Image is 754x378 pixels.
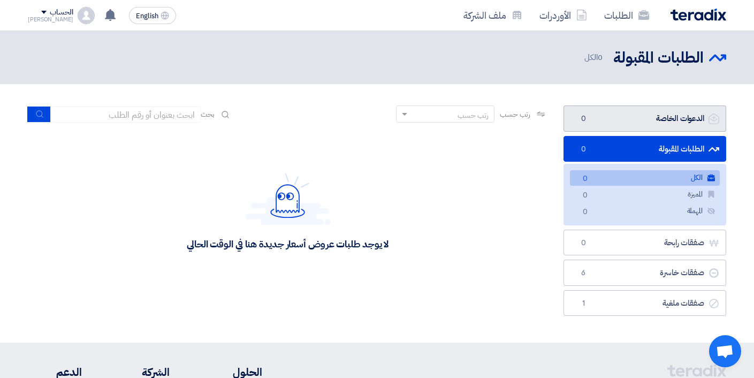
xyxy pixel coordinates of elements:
[570,187,720,202] a: المميزة
[577,238,590,248] span: 0
[577,114,590,124] span: 0
[577,144,590,155] span: 0
[709,335,741,367] div: Open chat
[613,48,704,69] h2: الطلبات المقبولة
[531,3,596,28] a: الأوردرات
[577,298,590,309] span: 1
[584,51,605,64] span: الكل
[563,105,726,132] a: الدعوات الخاصة0
[28,17,73,22] div: [PERSON_NAME]
[455,3,531,28] a: ملف الشركة
[598,51,603,63] span: 0
[671,9,726,21] img: Teradix logo
[563,136,726,162] a: الطلبات المقبولة0
[50,8,73,17] div: الحساب
[129,7,176,24] button: English
[201,109,215,120] span: بحث
[245,173,331,225] img: Hello
[578,190,591,201] span: 0
[578,207,591,218] span: 0
[578,173,591,185] span: 0
[136,12,158,20] span: English
[458,110,489,121] div: رتب حسب
[596,3,658,28] a: الطلبات
[570,170,720,186] a: الكل
[577,268,590,278] span: 6
[500,109,530,120] span: رتب حسب
[563,290,726,316] a: صفقات ملغية1
[563,230,726,256] a: صفقات رابحة0
[563,260,726,286] a: صفقات خاسرة6
[570,203,720,219] a: المهملة
[78,7,95,24] img: profile_test.png
[51,107,201,123] input: ابحث بعنوان أو رقم الطلب
[187,238,389,250] div: لا يوجد طلبات عروض أسعار جديدة هنا في الوقت الحالي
